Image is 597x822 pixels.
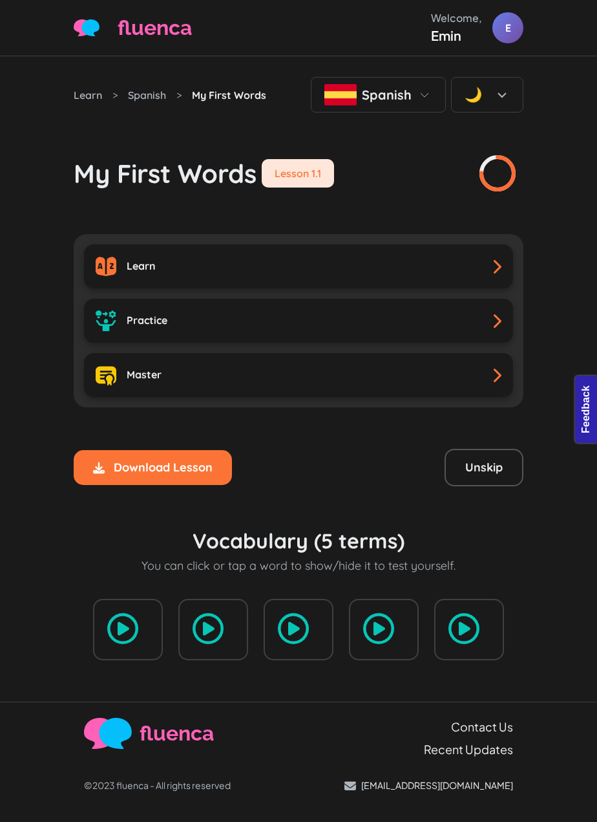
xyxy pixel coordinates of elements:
a: Recent Updates [424,741,513,758]
iframe: Ybug feedback widget [571,373,597,449]
p: [EMAIL_ADDRESS][DOMAIN_NAME] [361,779,513,792]
a: [EMAIL_ADDRESS][DOMAIN_NAME] [344,779,513,792]
img: degree-credential.svg [96,365,116,385]
span: fluenca [118,12,192,43]
h3: Practice [127,314,167,327]
h3: Master [127,369,162,381]
a: Contact Us [451,718,513,735]
a: Spanish [128,87,166,103]
span: fluenca [140,718,214,749]
a: Learn [84,244,513,288]
button: Unskip [445,449,523,486]
a: Master [84,353,513,397]
div: Lesson 1.1 [262,159,334,188]
h2: Vocabulary (5 terms) [193,528,404,554]
a: Learn [74,87,102,103]
span: > [112,87,118,103]
div: E [492,12,523,43]
div: Emin [431,26,482,45]
span: You can click or tap a word to show/hide it to test yourself. [141,559,456,573]
img: Spanish [324,84,357,105]
span: My First Words [192,87,266,103]
img: practice.svg [96,310,116,331]
span: > [176,87,182,103]
h1: My First Words [74,158,257,189]
div: Welcome, [431,10,482,26]
span: Spanish [362,87,412,103]
button: Download Lesson [74,450,232,485]
div: 🌙 [465,84,482,105]
a: Practice [84,299,513,343]
img: dictionary-alt.svg [96,256,116,277]
p: ©2023 fluenca - All rights reserved [84,779,231,792]
h3: Learn [127,260,156,272]
button: Feedback [6,4,74,26]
